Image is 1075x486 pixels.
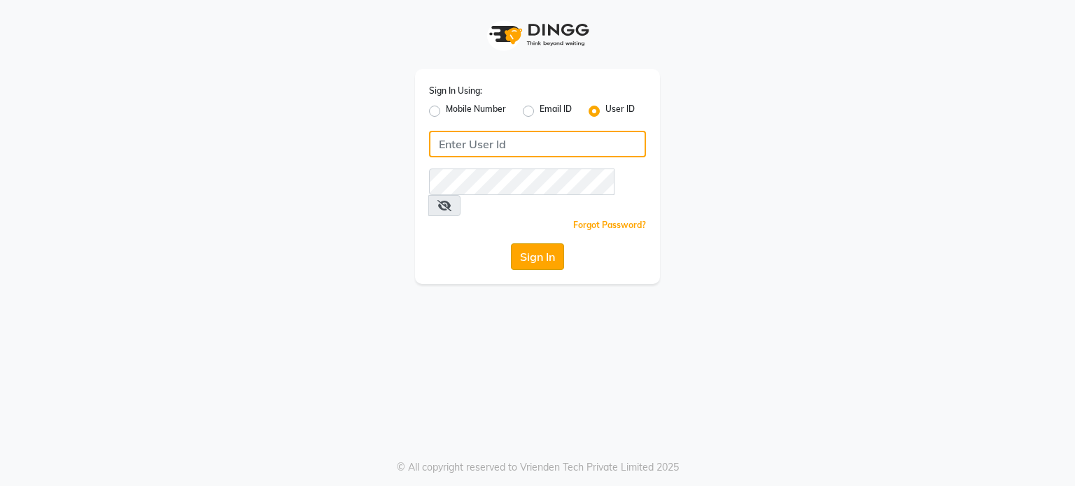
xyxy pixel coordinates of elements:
[429,169,614,195] input: Username
[429,85,482,97] label: Sign In Using:
[511,243,564,270] button: Sign In
[446,103,506,120] label: Mobile Number
[573,220,646,230] a: Forgot Password?
[540,103,572,120] label: Email ID
[605,103,635,120] label: User ID
[482,14,593,55] img: logo1.svg
[429,131,646,157] input: Username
